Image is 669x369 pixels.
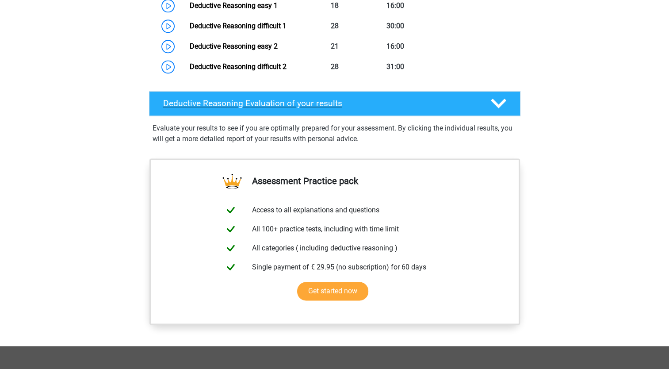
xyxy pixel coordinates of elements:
a: Get started now [297,282,368,300]
h4: Deductive Reasoning Evaluation of your results [163,98,477,108]
a: Deductive Reasoning easy 2 [190,42,278,50]
a: Deductive Reasoning easy 1 [190,1,278,10]
a: Deductive Reasoning difficult 2 [190,62,287,71]
a: Deductive Reasoning difficult 1 [190,22,287,30]
a: Deductive Reasoning Evaluation of your results [145,91,524,116]
p: Evaluate your results to see if you are optimally prepared for your assessment. By clicking the i... [153,123,517,144]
